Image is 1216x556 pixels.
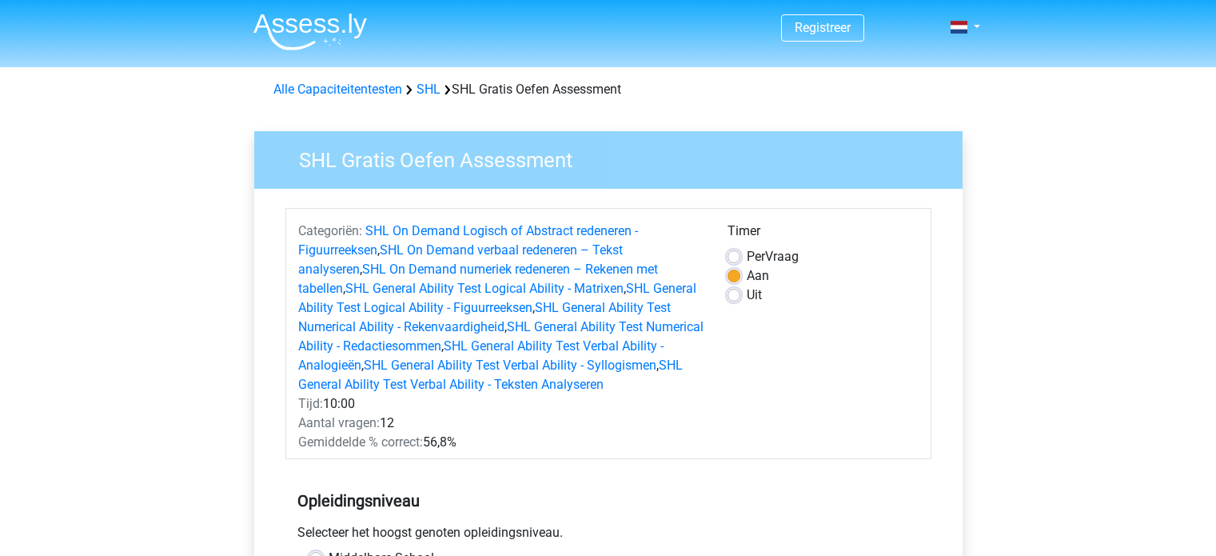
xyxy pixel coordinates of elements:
a: Registreer [795,20,851,35]
a: SHL General Ability Test Verbal Ability - Syllogismen [364,358,656,373]
label: Uit [747,286,762,305]
h5: Opleidingsniveau [297,485,919,517]
a: SHL On Demand Logisch of Abstract redeneren - Figuurreeksen [298,223,638,258]
div: Timer [728,222,919,247]
span: Per [747,249,765,264]
a: SHL On Demand numeriek redeneren – Rekenen met tabellen [298,262,658,296]
label: Aan [747,266,769,286]
div: 56,8% [286,433,716,452]
a: SHL [417,82,441,97]
div: , , , , , , , , , [286,222,716,394]
h3: SHL Gratis Oefen Assessment [280,142,951,173]
span: Categoriën: [298,223,362,238]
a: SHL General Ability Test Verbal Ability - Analogieën [298,338,664,373]
div: 12 [286,414,716,433]
span: Aantal vragen: [298,415,380,430]
a: Alle Capaciteitentesten [273,82,402,97]
div: Selecteer het hoogst genoten opleidingsniveau. [285,523,931,549]
span: Gemiddelde % correct: [298,434,423,450]
a: SHL On Demand verbaal redeneren – Tekst analyseren [298,242,623,277]
img: Assessly [253,13,367,50]
a: SHL General Ability Test Logical Ability - Matrixen [345,281,624,296]
div: SHL Gratis Oefen Assessment [267,80,950,99]
span: Tijd: [298,396,323,411]
label: Vraag [747,247,799,266]
div: 10:00 [286,394,716,414]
